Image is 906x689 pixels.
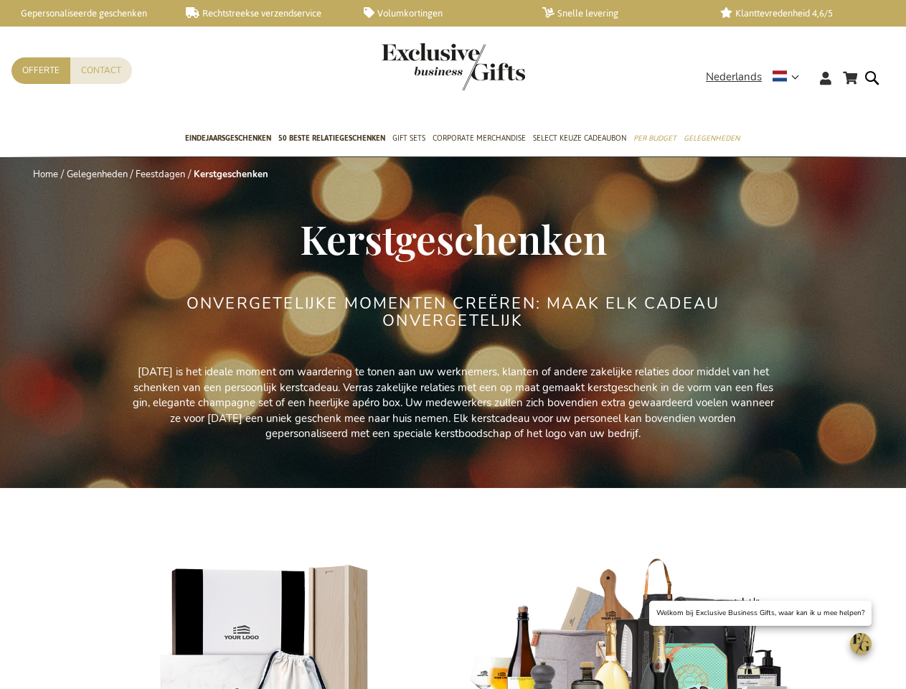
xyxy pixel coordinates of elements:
[720,7,876,19] a: Klanttevredenheid 4,6/5
[633,131,676,146] span: Per Budget
[185,131,271,146] span: Eindejaarsgeschenken
[194,168,268,181] strong: Kerstgeschenken
[136,168,185,181] a: Feestdagen
[533,131,626,146] span: Select Keuze Cadeaubon
[542,7,698,19] a: Snelle levering
[300,212,607,265] span: Kerstgeschenken
[11,57,70,84] a: Offerte
[433,121,526,157] a: Corporate Merchandise
[633,121,676,157] a: Per Budget
[184,295,722,329] h2: ONVERGETELIJKE MOMENTEN CREËREN: MAAK ELK CADEAU ONVERGETELIJK
[185,121,271,157] a: Eindejaarsgeschenken
[278,131,385,146] span: 50 beste relatiegeschenken
[7,7,163,19] a: Gepersonaliseerde geschenken
[433,131,526,146] span: Corporate Merchandise
[67,168,128,181] a: Gelegenheden
[684,131,740,146] span: Gelegenheden
[706,69,762,85] span: Nederlands
[364,7,519,19] a: Volumkortingen
[70,57,132,84] a: Contact
[684,121,740,157] a: Gelegenheden
[186,7,341,19] a: Rechtstreekse verzendservice
[278,121,385,157] a: 50 beste relatiegeschenken
[33,168,58,181] a: Home
[382,43,453,90] a: store logo
[392,121,425,157] a: Gift Sets
[533,121,626,157] a: Select Keuze Cadeaubon
[382,43,525,90] img: Exclusive Business gifts logo
[131,365,776,441] p: [DATE] is het ideale moment om waardering te tonen aan uw werknemers, klanten of andere zakelijke...
[392,131,425,146] span: Gift Sets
